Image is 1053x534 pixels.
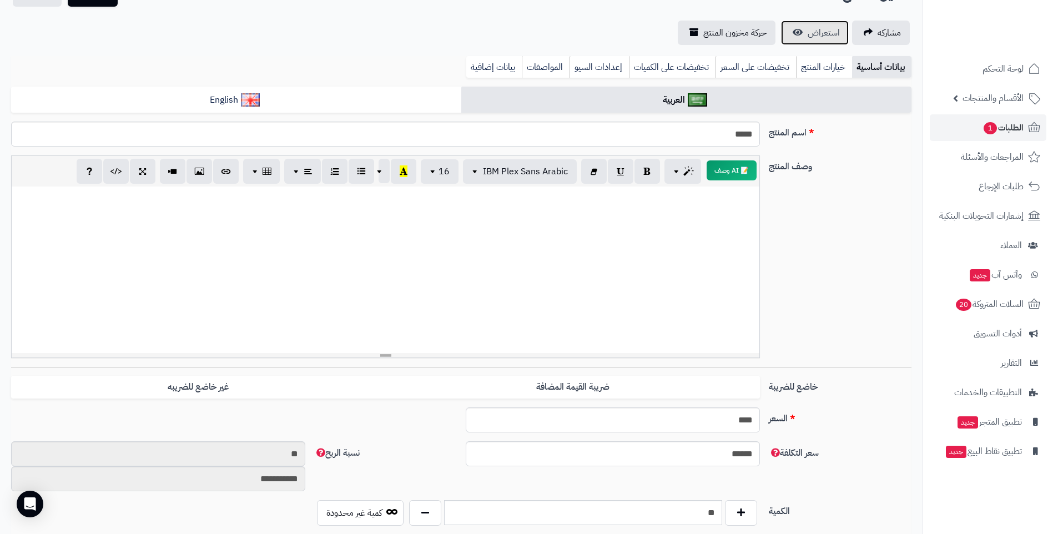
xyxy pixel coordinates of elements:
a: بيانات إضافية [466,56,522,78]
a: المراجعات والأسئلة [930,144,1046,170]
a: تطبيق المتجرجديد [930,409,1046,435]
span: جديد [946,446,966,458]
a: خيارات المنتج [796,56,852,78]
span: IBM Plex Sans Arabic [483,165,568,178]
img: logo-2.png [978,11,1042,34]
span: تطبيق المتجر [956,414,1022,430]
a: المواصفات [522,56,570,78]
a: السلات المتروكة20 [930,291,1046,318]
span: السلات المتروكة [955,296,1024,312]
label: اسم المنتج [764,122,916,139]
label: وصف المنتج [764,155,916,173]
span: استعراض [808,26,840,39]
label: السعر [764,407,916,425]
a: وآتس آبجديد [930,261,1046,288]
a: تطبيق نقاط البيعجديد [930,438,1046,465]
button: 📝 AI وصف [707,160,757,180]
span: جديد [958,416,978,429]
label: خاضع للضريبة [764,376,916,394]
span: الطلبات [983,120,1024,135]
label: الكمية [764,500,916,518]
span: المراجعات والأسئلة [961,149,1024,165]
a: إعدادات السيو [570,56,629,78]
button: 16 [421,159,459,184]
span: التطبيقات والخدمات [954,385,1022,400]
button: IBM Plex Sans Arabic [463,159,577,184]
span: لوحة التحكم [983,61,1024,77]
span: 20 [955,298,973,311]
span: نسبة الربح [314,446,360,460]
img: English [241,93,260,107]
a: الطلبات1 [930,114,1046,141]
a: حركة مخزون المنتج [678,21,775,45]
a: العملاء [930,232,1046,259]
img: العربية [688,93,707,107]
a: تخفيضات على الكميات [629,56,716,78]
span: الأقسام والمنتجات [963,90,1024,106]
a: طلبات الإرجاع [930,173,1046,200]
a: العربية [461,87,911,114]
label: ضريبة القيمة المضافة [386,376,760,399]
span: مشاركه [878,26,901,39]
span: حركة مخزون المنتج [703,26,767,39]
span: 1 [983,122,997,135]
a: التطبيقات والخدمات [930,379,1046,406]
a: مشاركه [852,21,910,45]
a: بيانات أساسية [852,56,911,78]
span: العملاء [1000,238,1022,253]
label: غير خاضع للضريبه [11,376,385,399]
a: أدوات التسويق [930,320,1046,347]
a: تخفيضات على السعر [716,56,796,78]
span: تطبيق نقاط البيع [945,444,1022,459]
span: إشعارات التحويلات البنكية [939,208,1024,224]
span: 16 [439,165,450,178]
a: استعراض [781,21,849,45]
a: لوحة التحكم [930,56,1046,82]
span: وآتس آب [969,267,1022,283]
span: سعر التكلفة [769,446,819,460]
a: English [11,87,461,114]
span: جديد [970,269,990,281]
div: Open Intercom Messenger [17,491,43,517]
span: التقارير [1001,355,1022,371]
span: طلبات الإرجاع [979,179,1024,194]
a: إشعارات التحويلات البنكية [930,203,1046,229]
span: أدوات التسويق [974,326,1022,341]
a: التقارير [930,350,1046,376]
